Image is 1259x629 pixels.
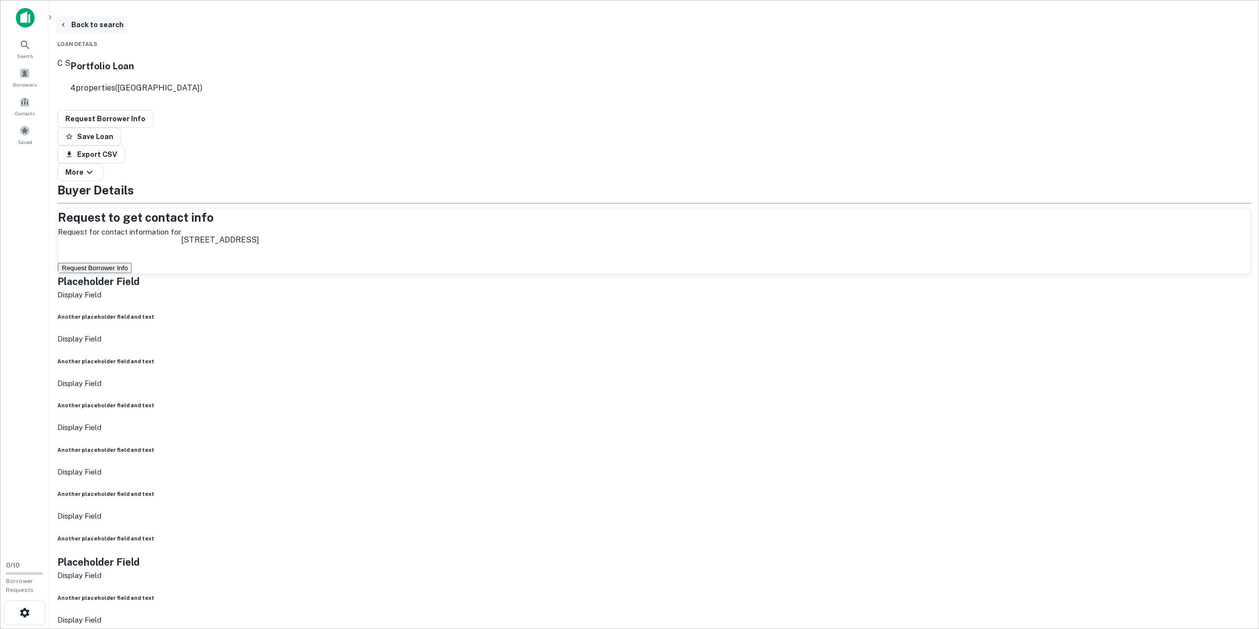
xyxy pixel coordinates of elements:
[1210,550,1259,597] iframe: Chat Widget
[3,121,47,148] a: Saved
[57,466,455,478] p: Display Field
[57,274,455,289] h5: Placeholder Field
[3,35,47,62] a: Search
[57,555,455,570] h5: Placeholder Field
[57,614,455,626] p: Display Field
[6,562,20,569] span: 0 / 10
[18,138,32,146] span: Saved
[70,59,202,73] h3: Portfolio Loan
[57,110,153,128] button: Request Borrower Info
[58,226,181,254] p: Request for contact information for
[58,263,132,273] button: Request Borrower Info
[57,313,455,321] h6: Another placeholder field and text
[57,57,70,69] p: C S
[57,446,455,454] h6: Another placeholder field and text
[57,570,455,581] p: Display Field
[3,93,47,119] a: Contacts
[57,490,455,498] h6: Another placeholder field and text
[57,357,455,365] h6: Another placeholder field and text
[70,82,202,94] p: 4 properties ([GEOGRAPHIC_DATA])
[16,8,35,28] img: capitalize-icon.png
[13,81,37,89] span: Borrowers
[57,534,455,542] h6: Another placeholder field and text
[57,378,455,389] p: Display Field
[17,52,33,60] span: Search
[57,333,455,345] p: Display Field
[57,128,121,145] button: Save Loan
[55,16,128,34] button: Back to search
[57,594,455,602] h6: Another placeholder field and text
[57,145,125,163] button: Export CSV
[3,64,47,91] a: Borrowers
[57,289,455,301] p: Display Field
[15,109,35,117] span: Contacts
[57,181,1251,199] h4: Buyer Details
[57,41,97,47] span: Loan Details
[57,422,455,434] p: Display Field
[58,208,1251,226] h4: Request to get contact info
[57,510,455,522] p: Display Field
[181,234,259,246] p: [STREET_ADDRESS]
[57,401,455,409] h6: Another placeholder field and text
[57,163,103,181] button: More
[6,578,34,593] span: Borrower Requests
